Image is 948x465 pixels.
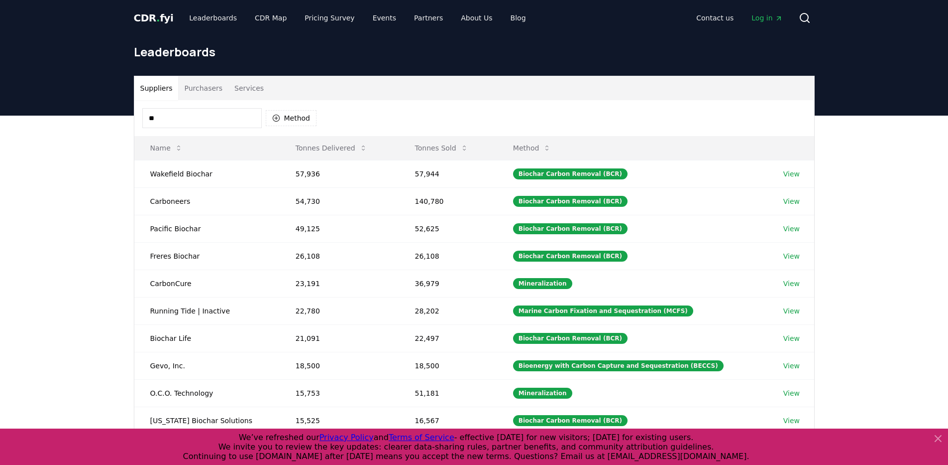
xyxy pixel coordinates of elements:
[513,306,693,316] div: Marine Carbon Fixation and Sequestration (MCFS)
[453,9,500,27] a: About Us
[134,187,280,215] td: Carboneers
[513,196,628,207] div: Biochar Carbon Removal (BCR)
[280,242,399,270] td: 26,108
[134,297,280,324] td: Running Tide | Inactive
[688,9,741,27] a: Contact us
[134,215,280,242] td: Pacific Biochar
[280,324,399,352] td: 21,091
[513,388,572,399] div: Mineralization
[783,388,800,398] a: View
[505,138,559,158] button: Method
[134,76,179,100] button: Suppliers
[751,13,782,23] span: Log in
[134,11,174,25] a: CDR.fyi
[181,9,245,27] a: Leaderboards
[783,251,800,261] a: View
[399,187,497,215] td: 140,780
[783,196,800,206] a: View
[181,9,533,27] nav: Main
[513,360,724,371] div: Bioenergy with Carbon Capture and Sequestration (BECCS)
[134,44,815,60] h1: Leaderboards
[513,278,572,289] div: Mineralization
[783,361,800,371] a: View
[266,110,317,126] button: Method
[228,76,270,100] button: Services
[399,160,497,187] td: 57,944
[280,379,399,407] td: 15,753
[406,9,451,27] a: Partners
[280,297,399,324] td: 22,780
[399,324,497,352] td: 22,497
[134,160,280,187] td: Wakefield Biochar
[399,407,497,434] td: 16,567
[399,242,497,270] td: 26,108
[513,168,628,179] div: Biochar Carbon Removal (BCR)
[134,12,174,24] span: CDR fyi
[134,270,280,297] td: CarbonCure
[288,138,375,158] button: Tonnes Delivered
[280,187,399,215] td: 54,730
[134,407,280,434] td: [US_STATE] Biochar Solutions
[399,215,497,242] td: 52,625
[280,215,399,242] td: 49,125
[280,270,399,297] td: 23,191
[513,415,628,426] div: Biochar Carbon Removal (BCR)
[178,76,228,100] button: Purchasers
[365,9,404,27] a: Events
[399,270,497,297] td: 36,979
[280,160,399,187] td: 57,936
[399,352,497,379] td: 18,500
[407,138,476,158] button: Tonnes Sold
[247,9,295,27] a: CDR Map
[297,9,362,27] a: Pricing Survey
[783,224,800,234] a: View
[142,138,191,158] button: Name
[399,297,497,324] td: 28,202
[783,279,800,289] a: View
[513,333,628,344] div: Biochar Carbon Removal (BCR)
[134,324,280,352] td: Biochar Life
[783,416,800,426] a: View
[156,12,160,24] span: .
[503,9,534,27] a: Blog
[280,352,399,379] td: 18,500
[783,333,800,343] a: View
[688,9,790,27] nav: Main
[743,9,790,27] a: Log in
[783,306,800,316] a: View
[513,223,628,234] div: Biochar Carbon Removal (BCR)
[134,352,280,379] td: Gevo, Inc.
[783,169,800,179] a: View
[134,242,280,270] td: Freres Biochar
[399,379,497,407] td: 51,181
[513,251,628,262] div: Biochar Carbon Removal (BCR)
[280,407,399,434] td: 15,525
[134,379,280,407] td: O.C.O. Technology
